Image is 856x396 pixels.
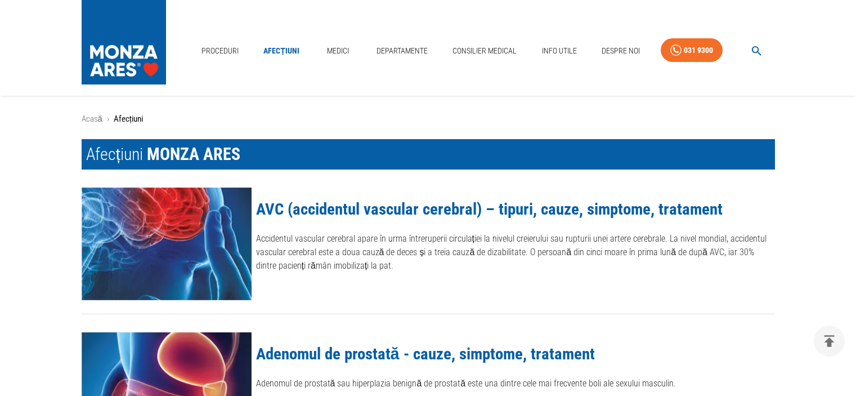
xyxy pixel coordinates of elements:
p: Afecțiuni [114,113,143,126]
a: Medici [320,39,356,63]
a: Info Utile [537,39,581,63]
nav: breadcrumb [82,113,775,126]
a: Consilier Medical [448,39,521,63]
button: delete [814,326,845,357]
div: 031 9300 [684,43,713,57]
a: Despre Noi [597,39,644,63]
li: › [107,113,109,126]
a: Departamente [372,39,432,63]
a: 031 9300 [661,38,723,63]
a: Adenomul de prostată - cauze, simptome, tratament [256,344,595,363]
p: Adenomul de prostată sau hiperplazia benignă de prostată este una dintre cele mai frecvente boli ... [256,377,775,390]
span: MONZA ARES [147,144,240,164]
p: Accidentul vascular cerebral apare în urma întreruperii circulației la nivelul creierului sau rup... [256,232,775,273]
a: Acasă [82,114,102,124]
a: AVC (accidentul vascular cerebral) – tipuri, cauze, simptome, tratament [256,199,723,219]
a: Proceduri [197,39,243,63]
img: AVC (accidentul vascular cerebral) – tipuri, cauze, simptome, tratament [82,188,252,300]
a: Afecțiuni [259,39,304,63]
h1: Afecțiuni [82,139,775,170]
